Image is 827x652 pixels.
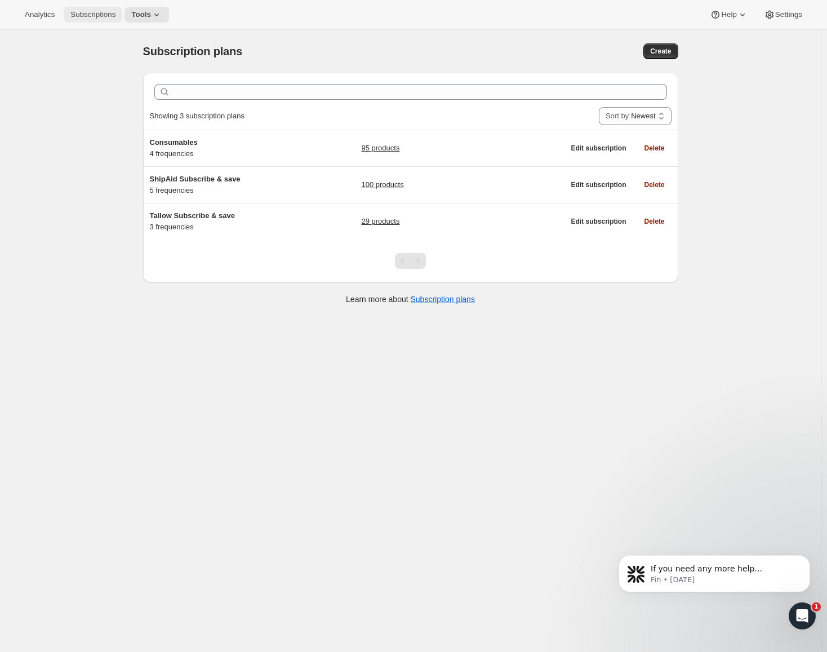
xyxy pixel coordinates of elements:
[571,217,626,226] span: Edit subscription
[150,138,198,147] span: Consumables
[150,210,291,233] div: 3 frequencies
[125,7,169,23] button: Tools
[602,531,827,622] iframe: Intercom notifications message
[150,174,291,196] div: 5 frequencies
[775,10,802,19] span: Settings
[571,144,626,153] span: Edit subscription
[644,144,664,153] span: Delete
[143,45,242,57] span: Subscription plans
[49,43,194,54] p: Message from Fin, sent 2d ago
[49,33,192,109] span: If you need any more help understanding our SMS subscription management features, please let me k...
[150,175,241,183] span: ShipAid Subscribe & save
[64,7,122,23] button: Subscriptions
[644,217,664,226] span: Delete
[564,140,633,156] button: Edit subscription
[789,602,816,629] iframe: Intercom live chat
[721,10,736,19] span: Help
[564,214,633,229] button: Edit subscription
[346,294,475,305] p: Learn more about
[637,140,671,156] button: Delete
[757,7,809,23] button: Settings
[25,10,55,19] span: Analytics
[637,177,671,193] button: Delete
[70,10,115,19] span: Subscriptions
[361,179,403,190] a: 100 products
[18,7,61,23] button: Analytics
[703,7,754,23] button: Help
[361,143,399,154] a: 95 products
[643,43,678,59] button: Create
[131,10,151,19] span: Tools
[150,137,291,159] div: 4 frequencies
[644,180,664,189] span: Delete
[150,112,244,120] span: Showing 3 subscription plans
[571,180,626,189] span: Edit subscription
[650,47,671,56] span: Create
[564,177,633,193] button: Edit subscription
[637,214,671,229] button: Delete
[361,216,399,227] a: 29 products
[411,295,475,304] a: Subscription plans
[812,602,821,611] span: 1
[150,211,235,220] span: Tallow Subscribe & save
[395,253,426,269] nav: Pagination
